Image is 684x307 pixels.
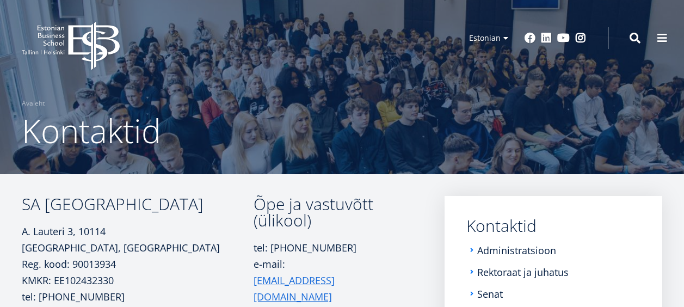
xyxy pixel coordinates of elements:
[477,245,556,256] a: Administratsioon
[477,288,503,299] a: Senat
[22,98,45,109] a: Avaleht
[22,108,161,153] span: Kontaktid
[466,218,640,234] a: Kontaktid
[557,33,570,44] a: Youtube
[525,33,535,44] a: Facebook
[22,223,254,272] p: A. Lauteri 3, 10114 [GEOGRAPHIC_DATA], [GEOGRAPHIC_DATA] Reg. kood: 90013934
[254,196,413,229] h3: Õpe ja vastuvõtt (ülikool)
[254,272,413,305] a: [EMAIL_ADDRESS][DOMAIN_NAME]
[477,267,569,278] a: Rektoraat ja juhatus
[22,272,254,288] p: KMKR: EE102432330
[575,33,586,44] a: Instagram
[22,196,254,212] h3: SA [GEOGRAPHIC_DATA]
[541,33,552,44] a: Linkedin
